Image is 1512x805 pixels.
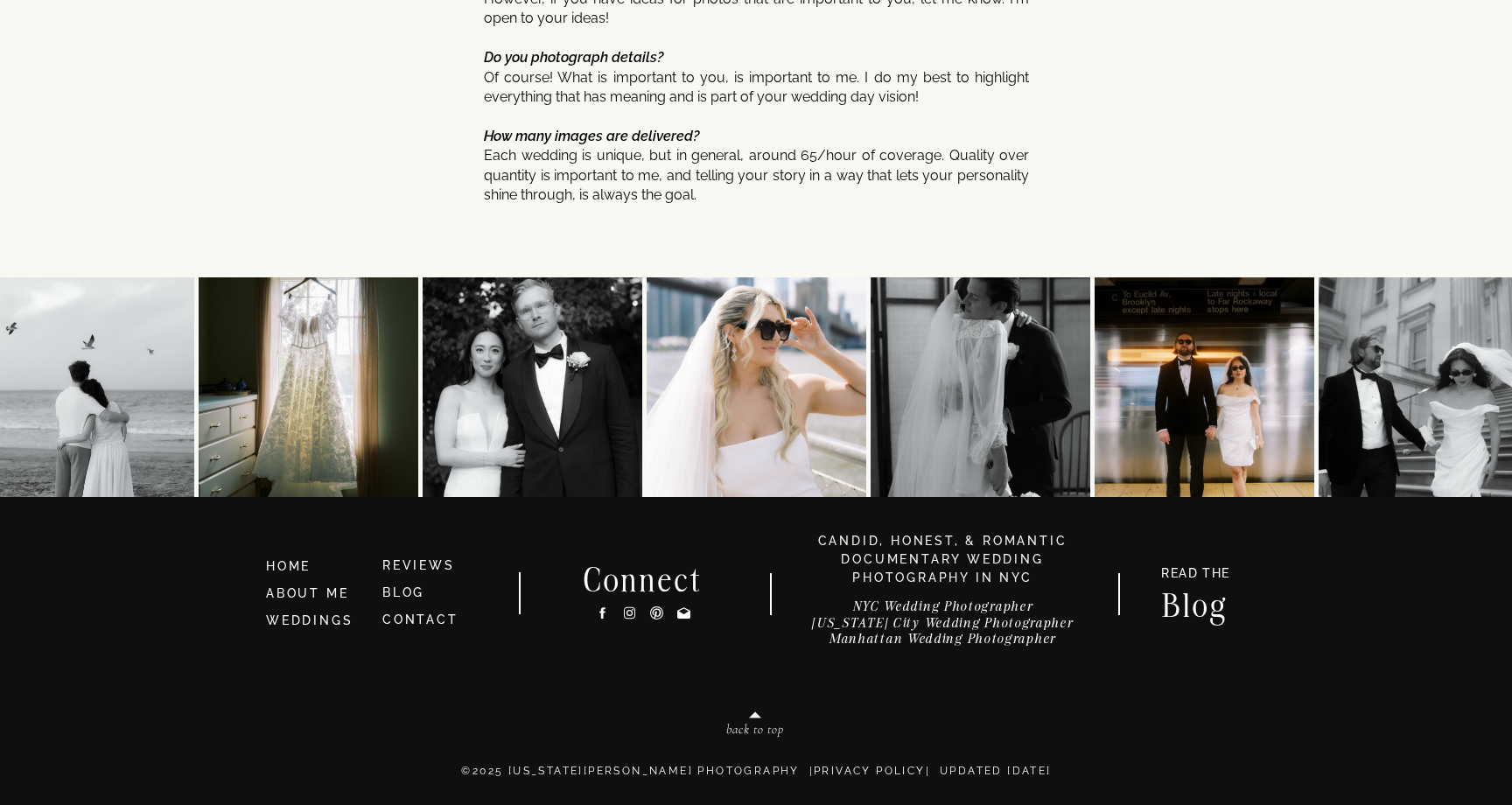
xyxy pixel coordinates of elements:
a: REVIEWS [382,558,455,572]
img: Young and in love in NYC! Dana and Jordan 🤍 [423,277,642,497]
h3: candid, honest, & romantic Documentary Wedding photography in nyc [795,532,1089,587]
a: READ THE [1152,567,1239,585]
h2: Connect [561,564,725,592]
a: CONTACT [382,612,458,626]
img: Dina & Kelvin [647,277,866,497]
img: Elaine and this dress 🤍🤍🤍 [199,277,418,497]
img: K&J [1095,277,1314,497]
h3: NYC Wedding Photographer [US_STATE] City Wedding Photographer Manhattan Wedding Photographer [787,598,1098,655]
p: ©2025 [US_STATE][PERSON_NAME] PHOTOGRAPHY | | Updated [DATE] [231,763,1282,798]
a: Privacy Policy [814,765,926,777]
a: back to top [652,723,858,742]
img: Anna & Felipe — embracing the moment, and the magic follows. [871,277,1090,497]
i: Do you photograph details? [484,49,663,66]
a: ABOUT ME [266,586,348,600]
a: NYC Wedding Photographer[US_STATE] City Wedding PhotographerManhattan Wedding Photographer [787,598,1098,655]
a: Blog [1144,590,1246,617]
a: BLOG [382,585,424,599]
i: How many images are delivered? [484,128,699,144]
a: WEDDINGS [266,613,353,627]
a: HOME [266,557,367,577]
